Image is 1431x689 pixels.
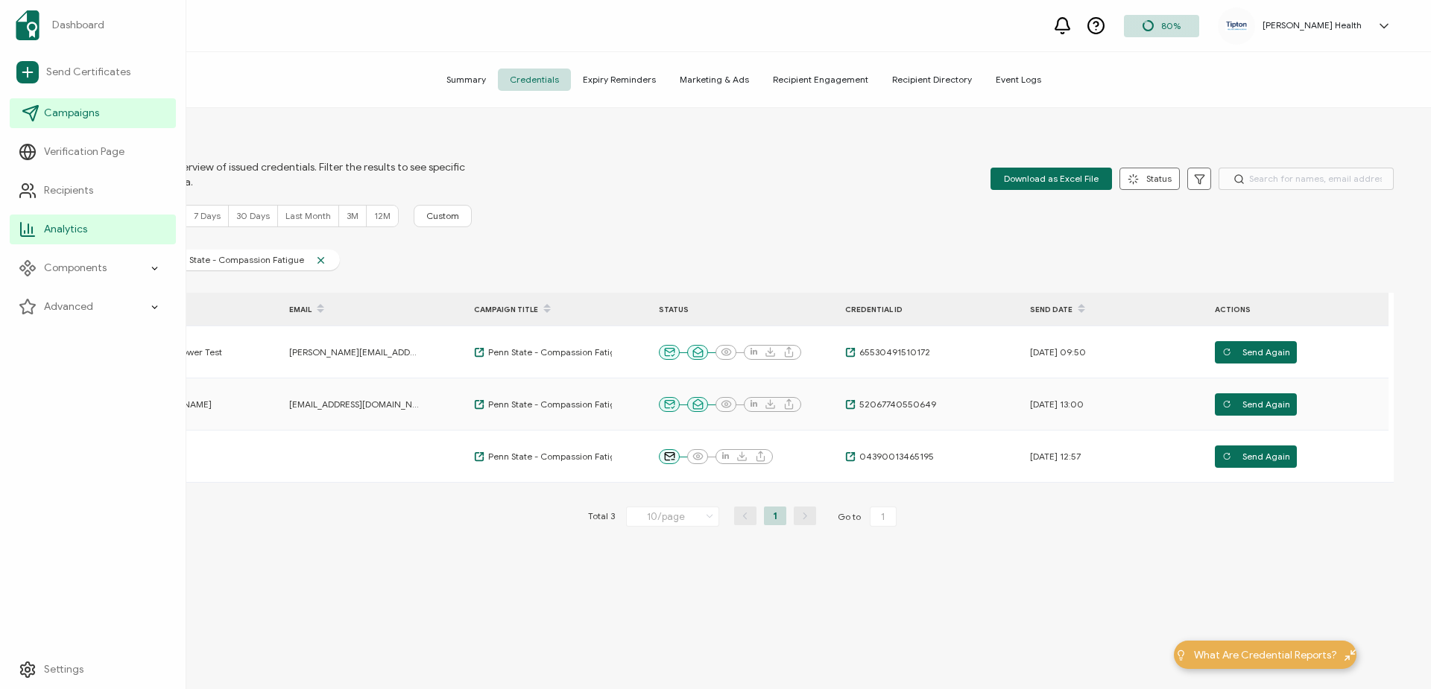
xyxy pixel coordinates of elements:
[426,210,459,222] span: Custom
[44,183,93,198] span: Recipients
[1019,296,1168,322] div: Send Date
[856,451,934,463] span: 04390013465195
[435,69,498,91] span: Summary
[1004,168,1099,190] span: Download as Excel File
[93,145,466,160] span: CREDENTIALS
[856,346,930,358] span: 65530491510172
[1222,445,1290,468] span: Send Again
[1215,341,1297,363] button: Send Again
[44,145,124,159] span: Verification Page
[1263,20,1362,31] h5: [PERSON_NAME] Health
[1219,168,1394,190] input: Search for names, email addresses, and IDs
[571,69,668,91] span: Expiry Reminders
[1030,346,1086,358] span: [DATE] 09:50
[984,69,1053,91] span: Event Logs
[10,215,176,244] a: Analytics
[648,301,834,318] div: STATUS
[10,98,176,128] a: Campaigns
[1119,168,1180,190] button: Status
[44,299,93,314] span: Advanced
[289,399,420,410] span: [EMAIL_ADDRESS][DOMAIN_NAME]
[588,507,615,527] span: Total 3
[285,210,331,221] span: Last Month
[278,296,427,322] div: EMAIL
[484,346,626,358] span: Penn State - Compassion Fatigue
[10,4,176,46] a: Dashboard
[414,205,472,227] button: Custom
[498,69,571,91] span: Credentials
[845,451,934,463] a: 04390013465195
[155,254,315,266] span: Penn State - Compassion Fatigue
[845,346,930,358] a: 65530491510172
[1204,301,1353,318] div: ACTIONS
[845,399,936,410] a: 52067740550649
[834,301,983,318] div: CREDENTIAL ID
[463,296,612,322] div: CAMPAIGN TITLE
[52,18,104,33] span: Dashboard
[1030,399,1084,410] span: [DATE] 13:00
[1194,647,1337,663] span: What Are Credential Reports?
[1161,20,1181,31] span: 80%
[44,106,99,121] span: Campaigns
[10,55,176,89] a: Send Certificates
[93,160,466,190] span: You can view an overview of issued credentials. Filter the results to see specific sending histor...
[991,168,1112,190] button: Download as Excel File
[1356,617,1431,689] iframe: Chat Widget
[484,451,626,463] span: Penn State - Compassion Fatigue
[1215,445,1297,468] button: Send Again
[289,346,420,358] span: [PERSON_NAME][EMAIL_ADDRESS][DOMAIN_NAME]
[626,507,719,527] input: Select
[347,210,358,221] span: 3M
[1222,393,1290,416] span: Send Again
[856,399,936,410] span: 52067740550649
[10,655,176,685] a: Settings
[16,10,40,40] img: sertifier-logomark-colored.svg
[374,210,391,221] span: 12M
[838,507,900,527] span: Go to
[44,662,83,677] span: Settings
[1222,341,1290,363] span: Send Again
[761,69,880,91] span: Recipient Engagement
[10,176,176,206] a: Recipients
[1030,451,1081,463] span: [DATE] 12:57
[44,222,87,237] span: Analytics
[668,69,761,91] span: Marketing & Ads
[44,261,107,276] span: Components
[46,65,130,80] span: Send Certificates
[1225,20,1248,31] img: d53189b9-353e-42ff-9f98-8e420995f065.jpg
[10,137,176,167] a: Verification Page
[1345,650,1356,661] img: minimize-icon.svg
[880,69,984,91] span: Recipient Directory
[764,507,786,525] li: 1
[1215,393,1297,416] button: Send Again
[194,210,221,221] span: 7 Days
[484,399,626,410] span: Penn State - Compassion Fatigue
[236,210,270,221] span: 30 Days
